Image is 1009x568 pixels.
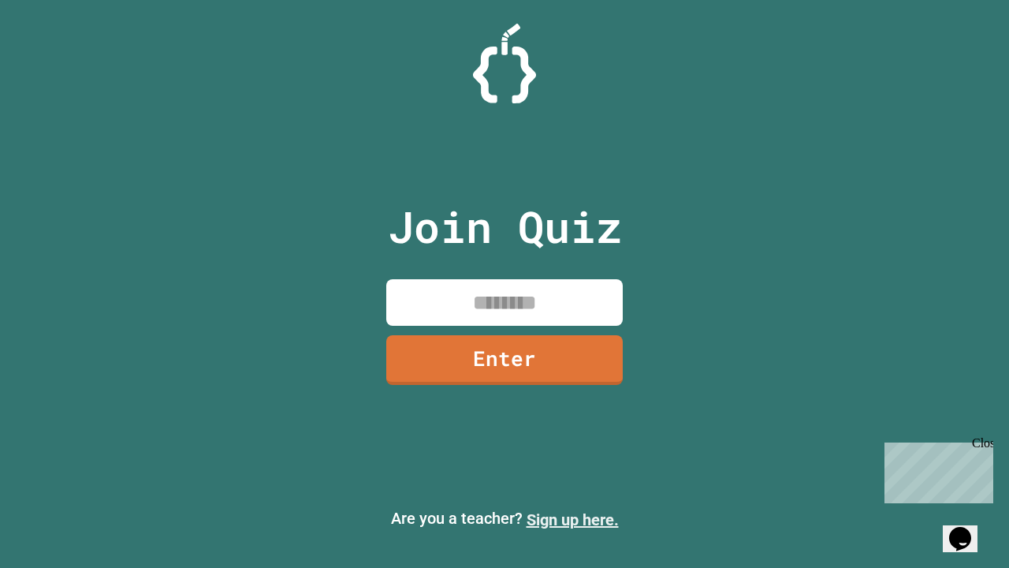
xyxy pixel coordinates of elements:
p: Are you a teacher? [13,506,996,532]
iframe: chat widget [878,436,993,503]
p: Join Quiz [388,194,622,260]
iframe: chat widget [943,505,993,552]
img: Logo.svg [473,24,536,103]
a: Enter [386,335,623,385]
a: Sign up here. [527,510,619,529]
div: Chat with us now!Close [6,6,109,100]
